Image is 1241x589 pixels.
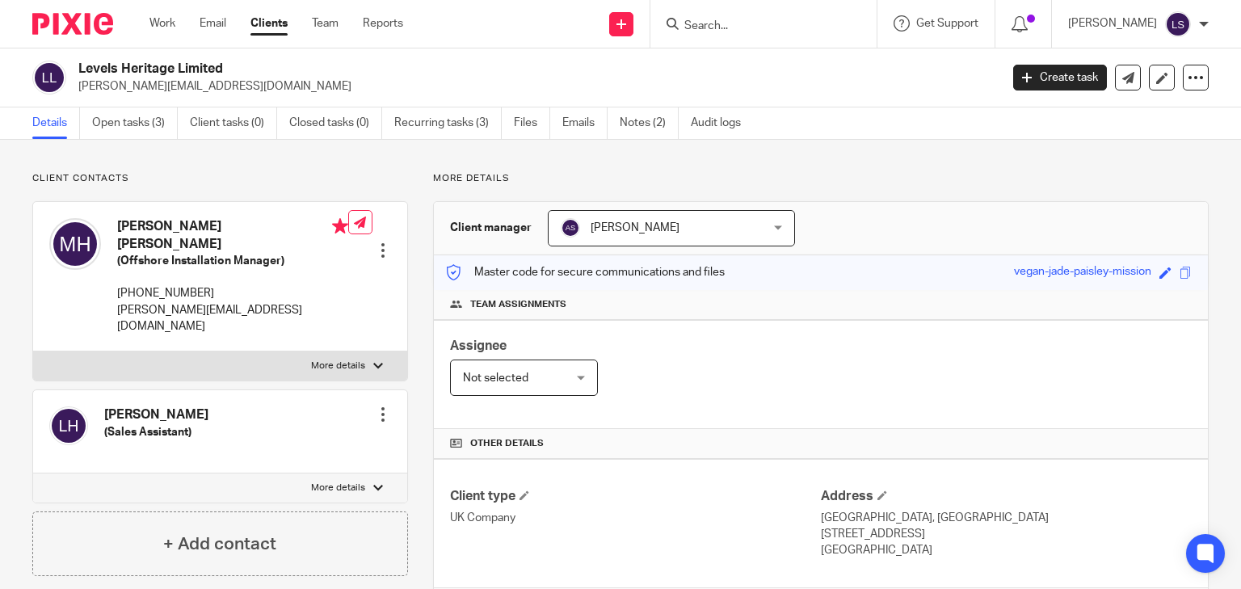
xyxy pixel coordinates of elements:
p: [PERSON_NAME][EMAIL_ADDRESS][DOMAIN_NAME] [78,78,989,95]
a: Files [514,107,550,139]
p: More details [311,360,365,372]
div: vegan-jade-paisley-mission [1014,263,1151,282]
h4: + Add contact [163,532,276,557]
a: Reports [363,15,403,32]
p: [GEOGRAPHIC_DATA] [821,542,1192,558]
span: Other details [470,437,544,450]
span: Get Support [916,18,978,29]
p: [PHONE_NUMBER] [117,285,348,301]
img: svg%3E [49,218,101,270]
a: Notes (2) [620,107,679,139]
h4: [PERSON_NAME] [104,406,208,423]
a: Open tasks (3) [92,107,178,139]
img: svg%3E [49,406,88,445]
span: Assignee [450,339,507,352]
a: Create task [1013,65,1107,90]
p: [PERSON_NAME][EMAIL_ADDRESS][DOMAIN_NAME] [117,302,348,335]
a: Work [149,15,175,32]
a: Recurring tasks (3) [394,107,502,139]
a: Closed tasks (0) [289,107,382,139]
img: svg%3E [1165,11,1191,37]
p: Client contacts [32,172,408,185]
p: [PERSON_NAME] [1068,15,1157,32]
i: Primary [332,218,348,234]
a: Email [200,15,226,32]
p: More details [311,482,365,494]
h5: (Sales Assistant) [104,424,208,440]
a: Audit logs [691,107,753,139]
p: More details [433,172,1209,185]
h2: Levels Heritage Limited [78,61,807,78]
a: Team [312,15,339,32]
img: svg%3E [561,218,580,238]
img: svg%3E [32,61,66,95]
h4: Address [821,488,1192,505]
h3: Client manager [450,220,532,236]
a: Emails [562,107,608,139]
a: Details [32,107,80,139]
h4: [PERSON_NAME] [PERSON_NAME] [117,218,348,253]
h4: Client type [450,488,821,505]
span: [PERSON_NAME] [591,222,679,233]
span: Not selected [463,372,528,384]
p: UK Company [450,510,821,526]
a: Client tasks (0) [190,107,277,139]
p: [GEOGRAPHIC_DATA], [GEOGRAPHIC_DATA] [821,510,1192,526]
span: Team assignments [470,298,566,311]
a: Clients [250,15,288,32]
input: Search [683,19,828,34]
img: Pixie [32,13,113,35]
p: [STREET_ADDRESS] [821,526,1192,542]
h5: (Offshore Installation Manager) [117,253,348,269]
p: Master code for secure communications and files [446,264,725,280]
